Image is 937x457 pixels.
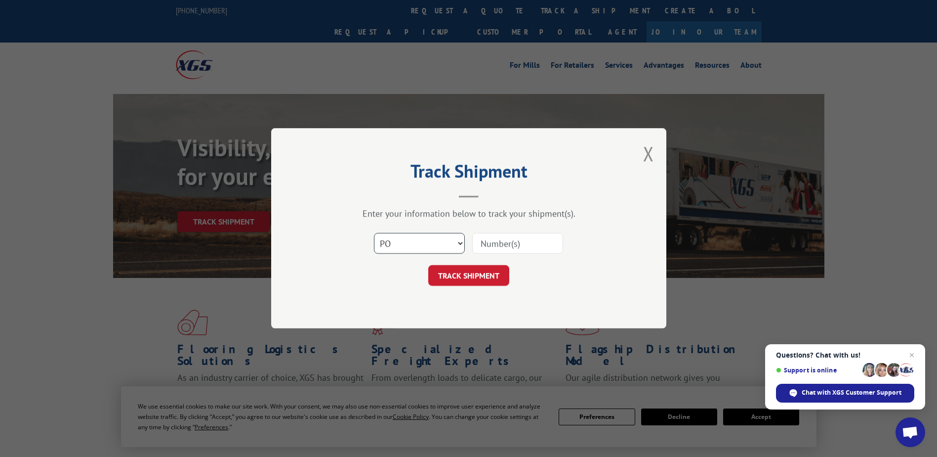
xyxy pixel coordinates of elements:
[472,233,563,254] input: Number(s)
[643,140,654,167] button: Close modal
[906,349,918,361] span: Close chat
[802,388,901,397] span: Chat with XGS Customer Support
[776,351,914,359] span: Questions? Chat with us!
[321,208,617,220] div: Enter your information below to track your shipment(s).
[896,417,925,447] div: Open chat
[776,384,914,403] div: Chat with XGS Customer Support
[428,266,509,286] button: TRACK SHIPMENT
[776,366,859,374] span: Support is online
[321,164,617,183] h2: Track Shipment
